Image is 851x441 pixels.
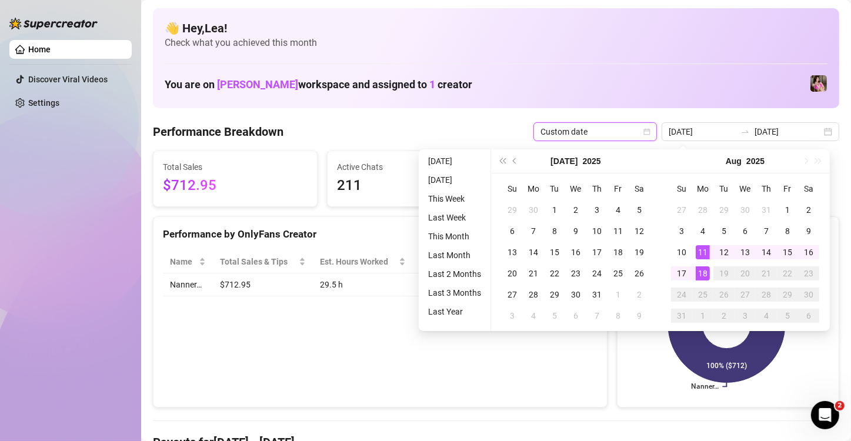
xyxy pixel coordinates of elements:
th: We [565,178,586,199]
div: 12 [632,224,646,238]
div: 2 [802,203,816,217]
td: 2025-08-28 [756,284,777,305]
div: 17 [675,266,689,280]
div: 22 [780,266,795,280]
td: 2025-06-30 [523,199,544,220]
td: 2025-07-22 [544,263,565,284]
div: 1 [611,288,625,302]
div: 10 [675,245,689,259]
div: 20 [738,266,752,280]
div: 10 [590,224,604,238]
td: 2025-09-01 [692,305,713,326]
span: 2 [835,401,845,410]
td: 2025-07-29 [544,284,565,305]
div: 23 [802,266,816,280]
td: 2025-08-30 [798,284,819,305]
td: 2025-09-05 [777,305,798,326]
div: 31 [590,288,604,302]
button: Choose a month [726,149,742,173]
td: 2025-07-25 [608,263,629,284]
td: 2025-08-29 [777,284,798,305]
td: 2025-08-14 [756,242,777,263]
span: Active Chats [337,161,482,173]
div: 9 [802,224,816,238]
div: 21 [526,266,540,280]
input: Start date [669,125,736,138]
td: 2025-07-01 [544,199,565,220]
div: 6 [569,309,583,323]
td: 2025-06-29 [502,199,523,220]
td: 2025-07-15 [544,242,565,263]
td: 2025-07-18 [608,242,629,263]
td: 2025-07-16 [565,242,586,263]
div: 6 [802,309,816,323]
td: 2025-08-02 [629,284,650,305]
div: Performance by OnlyFans Creator [163,226,598,242]
a: Discover Viral Videos [28,75,108,84]
div: 29 [505,203,519,217]
button: Last year (Control + left) [496,149,509,173]
td: $24.17 [413,273,489,296]
td: 2025-07-05 [629,199,650,220]
span: 1 [429,78,435,91]
div: 19 [632,245,646,259]
td: 2025-08-06 [735,220,756,242]
td: 2025-08-08 [608,305,629,326]
td: 2025-08-12 [713,242,735,263]
td: 2025-08-27 [735,284,756,305]
th: Sales / Hour [413,250,489,273]
div: 16 [802,245,816,259]
td: 2025-08-05 [544,305,565,326]
td: 2025-08-25 [692,284,713,305]
td: 2025-08-19 [713,263,735,284]
div: 29 [548,288,562,302]
td: 2025-08-17 [671,263,692,284]
td: 2025-08-04 [692,220,713,242]
td: 2025-08-02 [798,199,819,220]
div: 28 [759,288,773,302]
div: 30 [802,288,816,302]
th: Th [756,178,777,199]
div: 28 [696,203,710,217]
div: 15 [780,245,795,259]
div: 22 [548,266,562,280]
div: 8 [780,224,795,238]
td: 2025-08-07 [756,220,777,242]
td: 2025-08-11 [692,242,713,263]
div: 30 [738,203,752,217]
span: $712.95 [163,175,308,197]
td: 2025-08-15 [777,242,798,263]
li: This Month [423,229,486,243]
div: 2 [632,288,646,302]
td: 2025-07-30 [735,199,756,220]
div: 14 [759,245,773,259]
td: 2025-08-06 [565,305,586,326]
li: Last Month [423,248,486,262]
td: 2025-08-20 [735,263,756,284]
td: 2025-07-31 [586,284,608,305]
div: 11 [611,224,625,238]
td: 2025-08-03 [502,305,523,326]
div: 9 [569,224,583,238]
div: 4 [526,309,540,323]
a: Settings [28,98,59,108]
div: 7 [526,224,540,238]
div: 13 [738,245,752,259]
span: Total Sales & Tips [220,255,296,268]
div: 25 [696,288,710,302]
td: 2025-07-26 [629,263,650,284]
div: 3 [590,203,604,217]
div: 1 [696,309,710,323]
div: 8 [548,224,562,238]
td: 2025-08-16 [798,242,819,263]
td: 2025-08-10 [671,242,692,263]
span: Check what you achieved this month [165,36,827,49]
div: 5 [717,224,731,238]
div: 7 [759,224,773,238]
div: 19 [717,266,731,280]
div: 29 [717,203,731,217]
td: 2025-07-28 [692,199,713,220]
div: 4 [696,224,710,238]
td: 2025-07-12 [629,220,650,242]
td: 2025-08-24 [671,284,692,305]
